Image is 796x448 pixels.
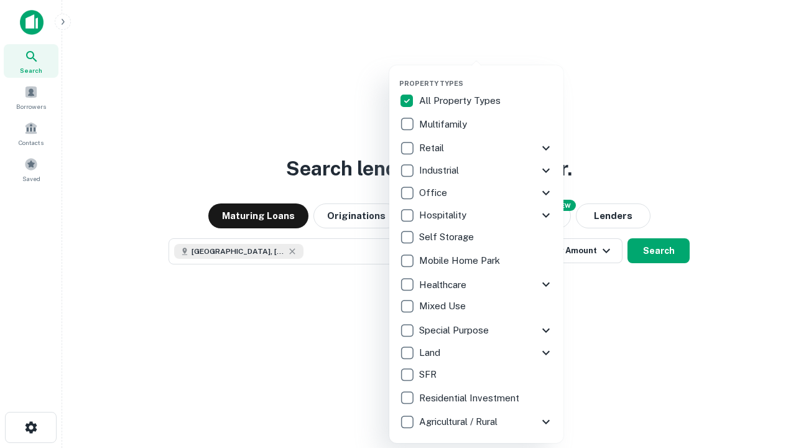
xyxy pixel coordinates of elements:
div: Healthcare [399,273,553,296]
div: Special Purpose [399,319,553,342]
p: Land [419,345,443,360]
p: Special Purpose [419,323,491,338]
p: Healthcare [419,278,469,292]
p: SFR [419,367,439,382]
span: Property Types [399,80,463,87]
div: Hospitality [399,204,553,226]
p: Mobile Home Park [419,253,502,268]
p: Agricultural / Rural [419,414,500,429]
p: Retail [419,141,447,156]
p: Residential Investment [419,391,522,406]
div: Office [399,182,553,204]
p: Office [419,185,450,200]
iframe: Chat Widget [734,348,796,408]
p: Self Storage [419,230,476,245]
p: Multifamily [419,117,470,132]
div: Agricultural / Rural [399,411,553,433]
p: All Property Types [419,93,503,108]
p: Mixed Use [419,299,468,314]
div: Retail [399,137,553,159]
p: Hospitality [419,208,469,223]
div: Land [399,342,553,364]
p: Industrial [419,163,461,178]
div: Industrial [399,159,553,182]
